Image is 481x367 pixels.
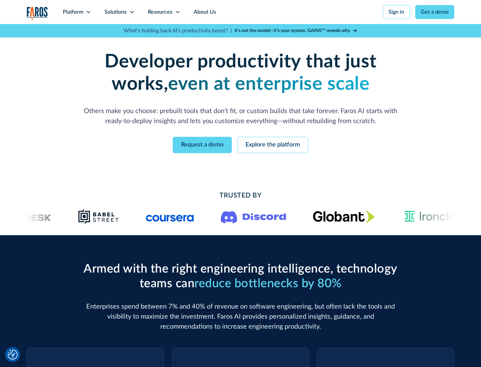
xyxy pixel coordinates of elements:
img: Logo of the online learning platform Coursera. [146,211,194,222]
p: What's holding back AI's productivity boost? | [124,27,232,35]
a: Sign in [383,5,410,19]
div: Platform [63,8,83,16]
button: Cookie Settings [8,350,18,360]
h2: Trusted By [80,191,401,201]
a: home [27,7,48,20]
strong: It’s not the model—it’s your system. GAINS™ reveals why [234,28,350,33]
img: Babel Street logo png [78,209,119,225]
a: Explore the platform [237,137,308,153]
div: Resources [148,8,172,16]
strong: even at enterprise scale [168,75,369,93]
img: Revisit consent button [8,350,18,360]
a: It’s not the model—it’s your system. GAINS™ reveals why [234,27,357,34]
a: Get a demo [415,5,454,19]
p: Others make you choose: prebuilt tools that don't fit, or custom builds that take forever. Faros ... [80,106,401,126]
img: Globant's logo [313,211,375,223]
p: Enterprises spend between 7% and 40% of revenue on software engineering, but often lack the tools... [80,302,401,332]
h2: Armed with the right engineering intelligence, technology teams can [80,262,401,291]
div: Solutions [105,8,127,16]
a: Request a demo [173,137,232,153]
img: Logo of the communication platform Discord. [221,210,286,224]
img: Logo of the analytics and reporting company Faros. [27,7,48,20]
strong: Developer productivity that just works, [105,52,377,93]
span: reduce bottlenecks by 80% [194,278,342,290]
